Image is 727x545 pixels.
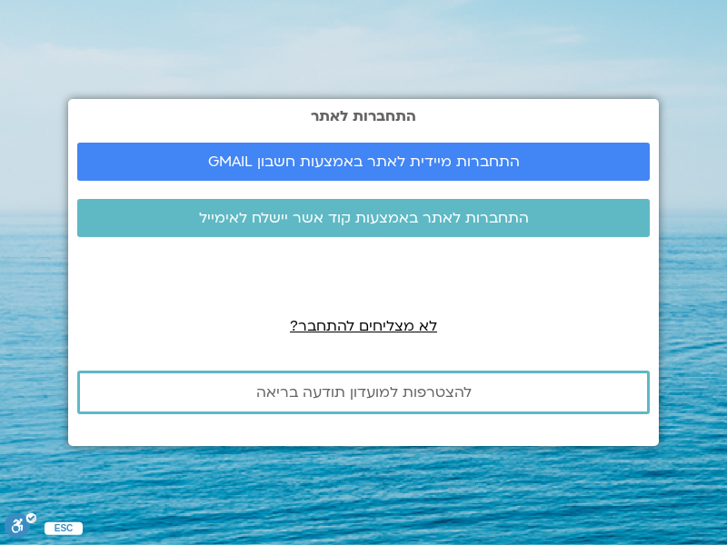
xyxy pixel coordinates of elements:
a: התחברות לאתר באמצעות קוד אשר יישלח לאימייל [77,199,650,237]
span: התחברות לאתר באמצעות קוד אשר יישלח לאימייל [199,210,529,226]
span: להצטרפות למועדון תודעה בריאה [256,384,472,401]
span: התחברות מיידית לאתר באמצעות חשבון GMAIL [208,154,520,170]
h2: התחברות לאתר [77,108,650,124]
a: להצטרפות למועדון תודעה בריאה [77,371,650,414]
a: לא מצליחים להתחבר? [290,316,437,336]
a: התחברות מיידית לאתר באמצעות חשבון GMAIL [77,143,650,181]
